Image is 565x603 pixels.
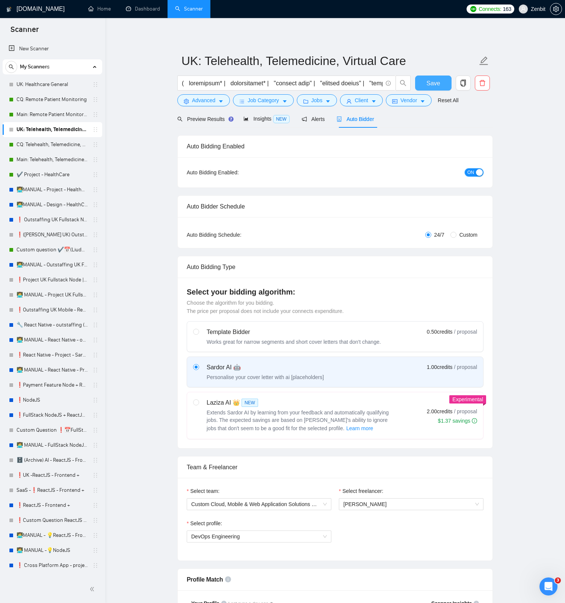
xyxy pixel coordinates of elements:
[191,533,240,540] span: DevOps Engineering
[243,116,289,122] span: Insights
[92,337,98,343] span: holder
[337,116,374,122] span: Auto Bidder
[371,98,376,104] span: caret-down
[503,5,511,13] span: 163
[426,79,440,88] span: Save
[17,513,88,528] a: ❗Custom Question ReactJS - Frontend +
[88,6,111,12] a: homeHome
[92,172,98,178] span: holder
[190,519,222,527] span: Select profile:
[470,6,476,12] img: upwork-logo.png
[475,80,489,86] span: delete
[550,3,562,15] button: setting
[225,576,231,582] span: info-circle
[192,96,215,104] span: Advanced
[181,51,477,70] input: Scanner name...
[17,317,88,332] a: 🔧 React Native - outstaffing (Dmitry)
[92,472,98,478] span: holder
[182,79,382,88] input: Search Freelance Jobs...
[175,6,203,12] a: searchScanner
[92,457,98,463] span: holder
[92,307,98,313] span: holder
[456,80,470,86] span: copy
[17,528,88,543] a: 👩‍💻MANUAL - 💡ReactJS - Frontend
[239,98,245,104] span: bars
[207,363,324,372] div: Sardor AI 🤖
[6,64,17,70] span: search
[187,300,344,314] span: Choose the algorithm for you bidding. The price per proposal does not include your connects expen...
[17,363,88,378] a: 👩‍💻 MANUAL - React Native - Project
[184,98,189,104] span: setting
[187,487,219,495] label: Select team:
[303,98,308,104] span: folder
[243,116,249,121] span: area-chart
[17,287,88,302] a: 👩‍💻 MANUAL - Project UK Fullstack Node | React
[92,127,98,133] span: holder
[346,98,352,104] span: user
[17,197,88,212] a: 👩‍💻MANUAL - Design - HealthCare
[454,363,477,371] span: / proposal
[17,92,88,107] a: CQ: Remote Patient Monitoring
[521,6,526,12] span: user
[92,277,98,283] span: holder
[17,137,88,152] a: CQ: Telehealth, Telemedicine, Virtual Care
[233,398,240,407] span: 👑
[343,501,387,507] span: [PERSON_NAME]
[311,96,323,104] span: Jobs
[92,157,98,163] span: holder
[177,116,183,122] span: search
[17,348,88,363] a: ❗React Native - Project - Sardor +
[438,96,458,104] a: Reset All
[475,76,490,91] button: delete
[337,116,342,122] span: robot
[396,80,410,86] span: search
[550,6,562,12] a: setting
[273,115,290,123] span: NEW
[187,231,286,239] div: Auto Bidding Schedule:
[282,98,287,104] span: caret-down
[17,423,88,438] a: Custom Question ❗📅FullStack NodeJS + ReactJS - outstaffing +
[92,382,98,388] span: holder
[17,227,88,242] a: ❗([PERSON_NAME] UK) Outstaffing [GEOGRAPHIC_DATA] Fullstack Node | React
[187,576,223,583] span: Profile Match
[17,242,88,257] a: Custom question ✔️📅(Liudmyla [GEOGRAPHIC_DATA]) Outstaffing [GEOGRAPHIC_DATA] Fullstack Node | React
[92,217,98,223] span: holder
[539,577,557,595] iframe: Intercom live chat
[92,232,98,238] span: holder
[5,24,45,40] span: Scanner
[427,363,452,371] span: 1.00 credits
[479,5,501,13] span: Connects:
[17,77,88,92] a: UK: Healthcare General
[92,442,98,448] span: holder
[228,116,234,122] div: Tooltip anchor
[92,82,98,88] span: holder
[126,6,160,12] a: dashboardDashboard
[207,373,324,381] div: Personalise your cover letter with ai [placeholders]
[454,408,477,415] span: / proposal
[20,59,50,74] span: My Scanners
[340,94,383,106] button: userClientcaret-down
[17,498,88,513] a: ❗ReactJS - Frontend +
[346,424,374,433] button: Laziza AI NEWExtends Sardor AI by learning from your feedback and automatically qualifying jobs. ...
[187,256,483,278] div: Auto Bidding Type
[17,483,88,498] a: SaaS -❗ReactJS - Frontend +
[479,56,489,66] span: edit
[17,573,88,588] a: Custom Question ❗📅 Cross Platform App - project
[17,272,88,287] a: ❗Project UK Fullstack Node | React
[392,98,397,104] span: idcard
[242,399,258,407] span: NEW
[17,122,88,137] a: UK: Telehealth, Telemedicine, Virtual Care
[427,407,452,416] span: 2.00 credits
[92,292,98,298] span: holder
[92,97,98,103] span: holder
[431,231,447,239] span: 24/7
[400,96,417,104] span: Vendor
[177,116,231,122] span: Preview Results
[17,332,88,348] a: 👩‍💻 MANUAL - React Native - outstaffing (Dmitry)
[187,456,483,478] div: Team & Freelancer
[92,367,98,373] span: holder
[386,81,391,86] span: info-circle
[3,41,102,56] li: New Scanner
[456,231,480,239] span: Custom
[17,378,88,393] a: ❗Payment Feature Node + React - project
